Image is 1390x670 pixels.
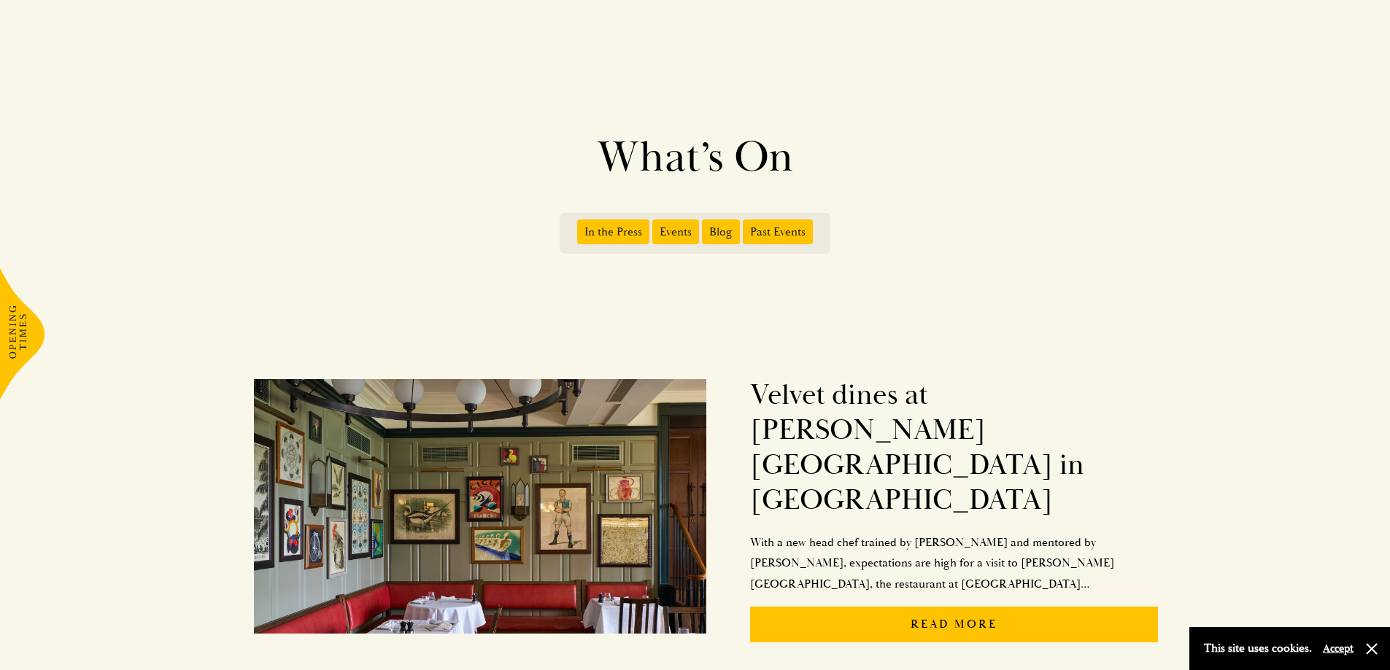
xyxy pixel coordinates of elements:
[1364,642,1379,656] button: Close and accept
[750,378,1159,518] h2: Velvet dines at [PERSON_NAME][GEOGRAPHIC_DATA] in [GEOGRAPHIC_DATA]
[1204,638,1312,659] p: This site uses cookies.
[743,219,813,244] span: Past Events
[279,131,1111,184] h1: What’s On
[750,532,1159,595] p: With a new head chef trained by [PERSON_NAME] and mentored by [PERSON_NAME], expectations are hig...
[1323,642,1354,655] button: Accept
[750,607,1159,642] p: Read More
[577,219,649,244] span: In the Press
[254,363,1159,654] a: Velvet dines at [PERSON_NAME][GEOGRAPHIC_DATA] in [GEOGRAPHIC_DATA]With a new head chef trained b...
[652,219,699,244] span: Events
[702,219,740,244] span: Blog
